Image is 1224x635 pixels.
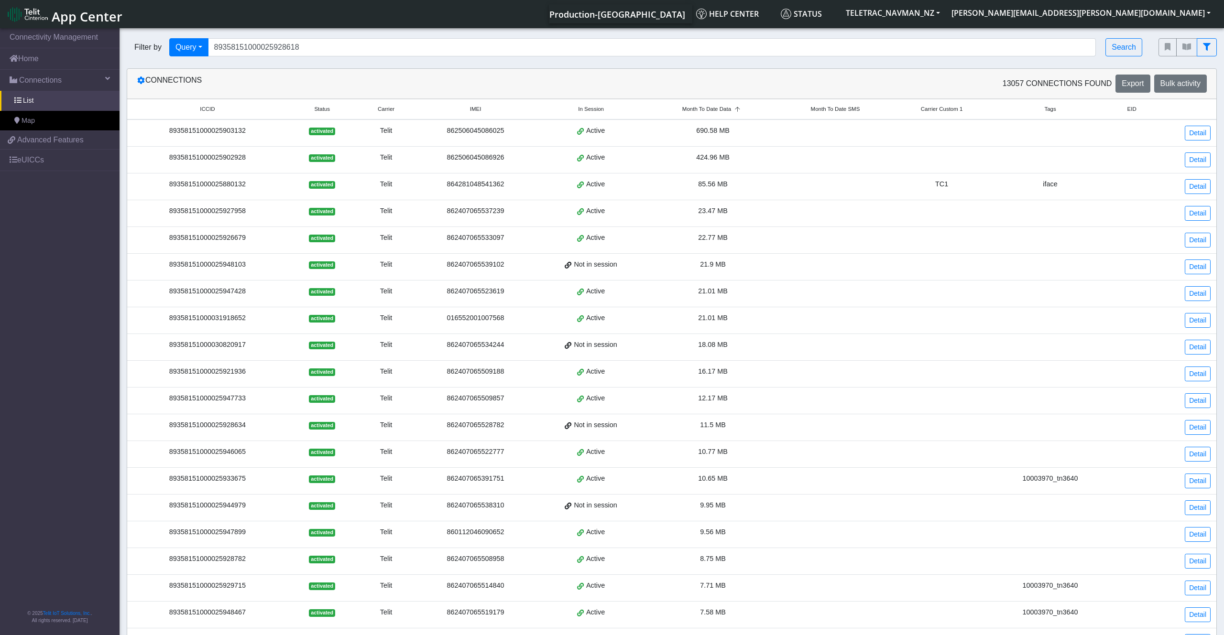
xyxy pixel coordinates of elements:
[133,474,282,484] div: 89358151000025933675
[897,179,986,190] div: TC1
[421,313,529,323] div: 016552001007568
[1003,78,1112,89] span: 13057 Connections found
[700,581,726,589] span: 7.71 MB
[1185,206,1211,221] a: Detail
[362,259,410,270] div: Telit
[1185,313,1211,328] a: Detail
[1044,105,1056,113] span: Tags
[781,9,822,19] span: Status
[1185,366,1211,381] a: Detail
[698,367,728,375] span: 16.17 MB
[586,447,605,457] span: Active
[309,315,335,323] span: activated
[586,554,605,564] span: Active
[700,528,726,536] span: 9.56 MB
[17,134,84,146] span: Advanced Features
[698,207,728,215] span: 23.47 MB
[1105,38,1142,56] button: Search
[1185,581,1211,595] a: Detail
[1185,286,1211,301] a: Detail
[586,393,605,404] span: Active
[696,153,730,161] span: 424.96 MB
[696,9,759,19] span: Help center
[574,340,617,350] span: Not in session
[586,607,605,618] span: Active
[1154,75,1207,93] button: Bulk activity
[421,420,529,431] div: 862407065528782
[133,447,282,457] div: 89358151000025946065
[586,581,605,591] span: Active
[133,126,282,136] div: 89358151000025903132
[133,313,282,323] div: 89358151000031918652
[309,288,335,296] span: activated
[586,527,605,538] span: Active
[378,105,394,113] span: Carrier
[549,4,685,23] a: Your current platform instance
[133,393,282,404] div: 89358151000025947733
[1115,75,1150,93] button: Export
[421,366,529,377] div: 862407065509188
[309,422,335,430] span: activated
[1185,500,1211,515] a: Detail
[362,581,410,591] div: Telit
[133,581,282,591] div: 89358151000025929715
[133,607,282,618] div: 89358151000025948467
[1185,474,1211,488] a: Detail
[421,474,529,484] div: 862407065391751
[1185,393,1211,408] a: Detail
[133,233,282,243] div: 89358151000025926679
[169,38,208,56] button: Query
[200,105,215,113] span: ICCID
[698,234,728,241] span: 22.77 MB
[309,502,335,510] span: activated
[698,474,728,482] span: 10.65 MB
[309,128,335,135] span: activated
[698,287,728,295] span: 21.01 MB
[133,179,282,190] div: 89358151000025880132
[133,340,282,350] div: 89358151000030820917
[421,152,529,163] div: 862506045086926
[421,233,529,243] div: 862407065533097
[811,105,860,113] span: Month To Date SMS
[1158,38,1217,56] div: fitlers menu
[682,105,731,113] span: Month To Date Data
[586,152,605,163] span: Active
[208,38,1096,56] input: Search...
[362,474,410,484] div: Telit
[421,206,529,216] div: 862407065537239
[700,555,726,562] span: 8.75 MB
[133,206,282,216] div: 89358151000025927958
[1185,447,1211,462] a: Detail
[133,286,282,297] div: 89358151000025947428
[19,75,62,86] span: Connections
[1185,259,1211,274] a: Detail
[362,366,410,377] div: Telit
[921,105,963,113] span: Carrier Custom 1
[998,607,1103,618] div: 10003970_tn3640
[314,105,330,113] span: Status
[421,447,529,457] div: 862407065522777
[23,96,33,106] span: List
[421,527,529,538] div: 860112046090652
[781,9,791,19] img: status.svg
[52,8,122,25] span: App Center
[362,313,410,323] div: Telit
[309,475,335,483] span: activated
[421,340,529,350] div: 862407065534244
[1185,420,1211,435] a: Detail
[309,368,335,376] span: activated
[586,366,605,377] span: Active
[362,500,410,511] div: Telit
[421,393,529,404] div: 862407065509857
[362,126,410,136] div: Telit
[362,527,410,538] div: Telit
[421,286,529,297] div: 862407065523619
[586,313,605,323] span: Active
[946,4,1216,22] button: [PERSON_NAME][EMAIL_ADDRESS][PERSON_NAME][DOMAIN_NAME]
[421,581,529,591] div: 862407065514840
[586,206,605,216] span: Active
[309,261,335,269] span: activated
[998,581,1103,591] div: 10003970_tn3640
[1185,152,1211,167] a: Detail
[574,500,617,511] span: Not in session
